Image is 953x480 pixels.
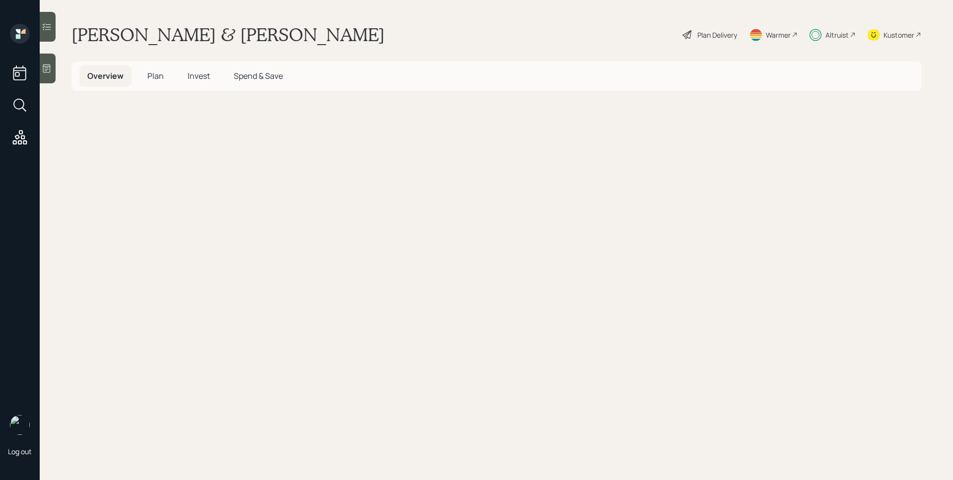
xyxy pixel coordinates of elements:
[8,447,32,456] div: Log out
[766,30,791,40] div: Warmer
[825,30,849,40] div: Altruist
[234,70,283,81] span: Spend & Save
[71,24,385,46] h1: [PERSON_NAME] & [PERSON_NAME]
[884,30,914,40] div: Kustomer
[147,70,164,81] span: Plan
[188,70,210,81] span: Invest
[697,30,737,40] div: Plan Delivery
[87,70,124,81] span: Overview
[10,415,30,435] img: james-distasi-headshot.png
